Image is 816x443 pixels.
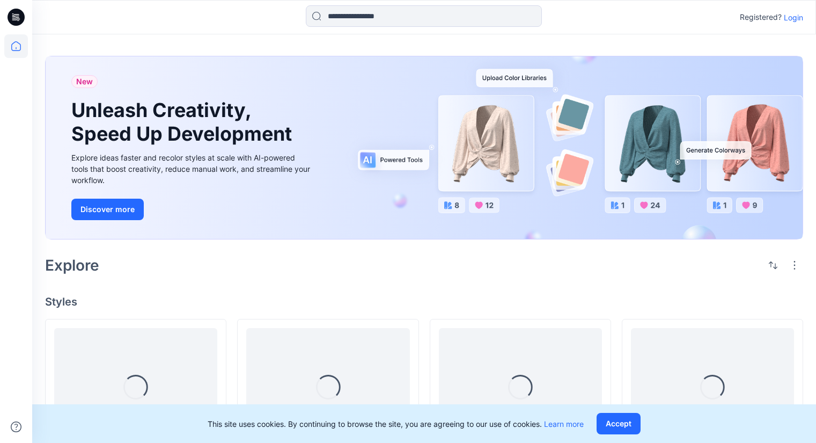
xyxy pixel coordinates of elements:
[740,11,782,24] p: Registered?
[71,152,313,186] div: Explore ideas faster and recolor styles at scale with AI-powered tools that boost creativity, red...
[76,75,93,88] span: New
[71,199,313,220] a: Discover more
[597,413,641,434] button: Accept
[784,12,803,23] p: Login
[71,199,144,220] button: Discover more
[45,257,99,274] h2: Explore
[544,419,584,429] a: Learn more
[208,418,584,430] p: This site uses cookies. By continuing to browse the site, you are agreeing to our use of cookies.
[45,295,803,308] h4: Styles
[71,99,297,145] h1: Unleash Creativity, Speed Up Development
